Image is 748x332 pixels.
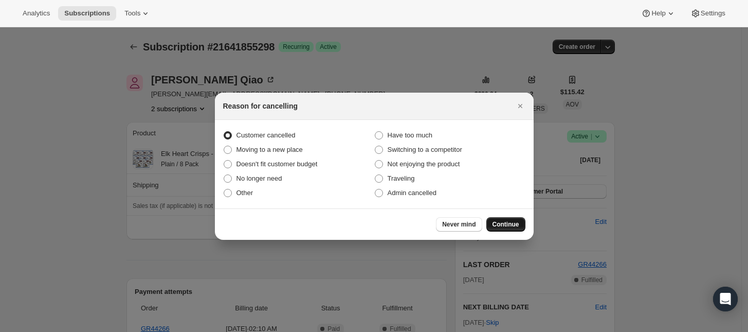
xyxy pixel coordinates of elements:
[388,146,462,153] span: Switching to a competitor
[223,101,298,111] h2: Reason for cancelling
[124,9,140,18] span: Tools
[236,131,296,139] span: Customer cancelled
[23,9,50,18] span: Analytics
[64,9,110,18] span: Subscriptions
[635,6,682,21] button: Help
[388,174,415,182] span: Traveling
[236,189,253,197] span: Other
[492,220,519,229] span: Continue
[16,6,56,21] button: Analytics
[442,220,476,229] span: Never mind
[651,9,665,18] span: Help
[486,217,525,232] button: Continue
[236,174,282,182] span: No longer need
[236,160,318,168] span: Doesn't fit customer budget
[388,131,432,139] span: Have too much
[684,6,732,21] button: Settings
[513,99,527,113] button: Close
[713,287,738,311] div: Open Intercom Messenger
[388,160,460,168] span: Not enjoying the product
[118,6,157,21] button: Tools
[236,146,303,153] span: Moving to a new place
[388,189,436,197] span: Admin cancelled
[436,217,482,232] button: Never mind
[58,6,116,21] button: Subscriptions
[701,9,725,18] span: Settings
